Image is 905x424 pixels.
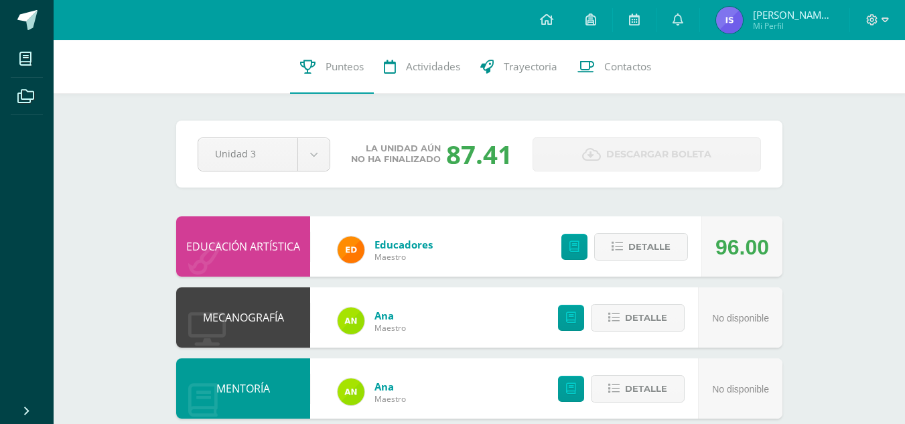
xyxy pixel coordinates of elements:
[591,375,685,403] button: Detalle
[753,8,833,21] span: [PERSON_NAME] [PERSON_NAME]
[338,236,364,263] img: ed927125212876238b0630303cb5fd71.png
[406,60,460,74] span: Actividades
[374,238,433,251] a: Educadores
[374,309,406,322] a: Ana
[338,378,364,405] img: 122d7b7bf6a5205df466ed2966025dea.png
[338,307,364,334] img: 122d7b7bf6a5205df466ed2966025dea.png
[374,251,433,263] span: Maestro
[715,217,769,277] div: 96.00
[351,143,441,165] span: La unidad aún no ha finalizado
[176,216,310,277] div: EDUCACIÓN ARTÍSTICA
[374,322,406,334] span: Maestro
[176,358,310,419] div: MENTORÍA
[625,305,667,330] span: Detalle
[604,60,651,74] span: Contactos
[374,393,406,405] span: Maestro
[606,138,711,171] span: Descargar boleta
[290,40,374,94] a: Punteos
[628,234,671,259] span: Detalle
[374,40,470,94] a: Actividades
[504,60,557,74] span: Trayectoria
[712,313,769,324] span: No disponible
[198,138,330,171] a: Unidad 3
[326,60,364,74] span: Punteos
[215,138,281,169] span: Unidad 3
[594,233,688,261] button: Detalle
[591,304,685,332] button: Detalle
[716,7,743,33] img: f3cf3e2b4df8c6213b9a733a07e1c80b.png
[625,376,667,401] span: Detalle
[753,20,833,31] span: Mi Perfil
[567,40,661,94] a: Contactos
[446,137,512,171] div: 87.41
[712,384,769,395] span: No disponible
[176,287,310,348] div: MECANOGRAFÍA
[470,40,567,94] a: Trayectoria
[374,380,406,393] a: Ana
